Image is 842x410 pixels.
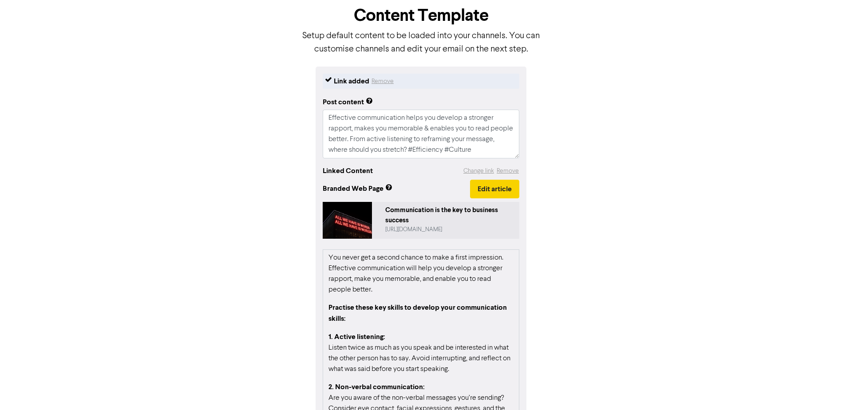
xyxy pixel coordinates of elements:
[328,331,514,375] p: Listen twice as much as you speak and be interested in what the other person has to say. Avoid in...
[301,29,541,56] p: Setup default content to be loaded into your channels. You can customise channels and edit your e...
[323,183,470,194] span: Branded Web Page
[323,97,373,107] div: Post content
[328,303,507,323] strong: Practise these key skills to develop your communication skills:
[463,166,494,176] button: Change link
[328,382,425,391] strong: 2. Non-verbal communication:
[301,5,541,26] h1: Content Template
[385,205,516,225] div: Communication is the key to business success
[334,76,369,87] div: Link added
[371,76,394,87] button: Remove
[323,202,519,239] a: Communication is the key to business success[URL][DOMAIN_NAME]
[323,202,372,239] img: 4Y7X4iN1VKPWKmc2OHFCIF-alexandra-633017-unsplash.jpg
[470,180,519,198] button: Edit article
[328,332,385,341] strong: 1. Active listening:
[323,166,373,176] div: Linked Content
[798,367,842,410] iframe: Chat Widget
[385,225,516,234] div: https://public2.bomamarketing.com/cp/4Y7X4iN1VKPWKmc2OHFCIF?sa=pVANFgFw
[328,252,514,295] p: You never get a second chance to make a first impression. Effective communication will help you d...
[496,166,519,176] button: Remove
[323,110,519,158] textarea: Effective communication helps you develop a stronger rapport, makes you memorable & enables you t...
